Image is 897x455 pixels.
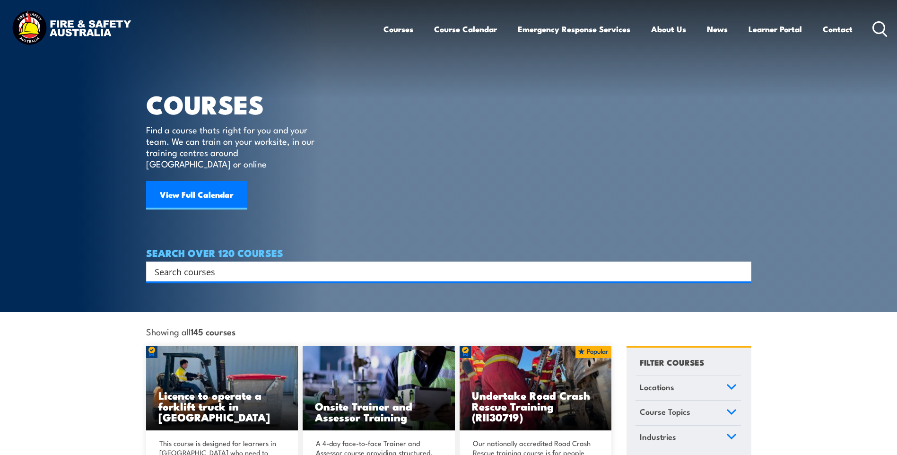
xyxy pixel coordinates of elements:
a: Learner Portal [749,17,802,42]
h1: COURSES [146,93,328,115]
span: Showing all [146,326,235,336]
a: News [707,17,728,42]
a: Industries [636,426,741,450]
span: Locations [640,381,674,394]
span: Industries [640,430,676,443]
a: Courses [383,17,413,42]
a: Undertake Road Crash Rescue Training (RII30719) [460,346,612,431]
img: Licence to operate a forklift truck Training [146,346,298,431]
a: Emergency Response Services [518,17,630,42]
strong: 145 courses [191,325,235,338]
h3: Licence to operate a forklift truck in [GEOGRAPHIC_DATA] [158,390,286,422]
a: About Us [651,17,686,42]
p: Find a course thats right for you and your team. We can train on your worksite, in our training c... [146,124,319,169]
h3: Undertake Road Crash Rescue Training (RII30719) [472,390,600,422]
button: Search magnifier button [735,265,748,278]
a: Locations [636,376,741,401]
h3: Onsite Trainer and Assessor Training [315,401,443,422]
a: Onsite Trainer and Assessor Training [303,346,455,431]
h4: SEARCH OVER 120 COURSES [146,247,751,258]
a: View Full Calendar [146,181,247,210]
input: Search input [155,264,731,279]
a: Course Topics [636,401,741,425]
form: Search form [157,265,732,278]
a: Course Calendar [434,17,497,42]
span: Course Topics [640,405,690,418]
img: Safety For Leaders [303,346,455,431]
a: Licence to operate a forklift truck in [GEOGRAPHIC_DATA] [146,346,298,431]
img: Road Crash Rescue Training [460,346,612,431]
h4: FILTER COURSES [640,356,704,368]
a: Contact [823,17,853,42]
